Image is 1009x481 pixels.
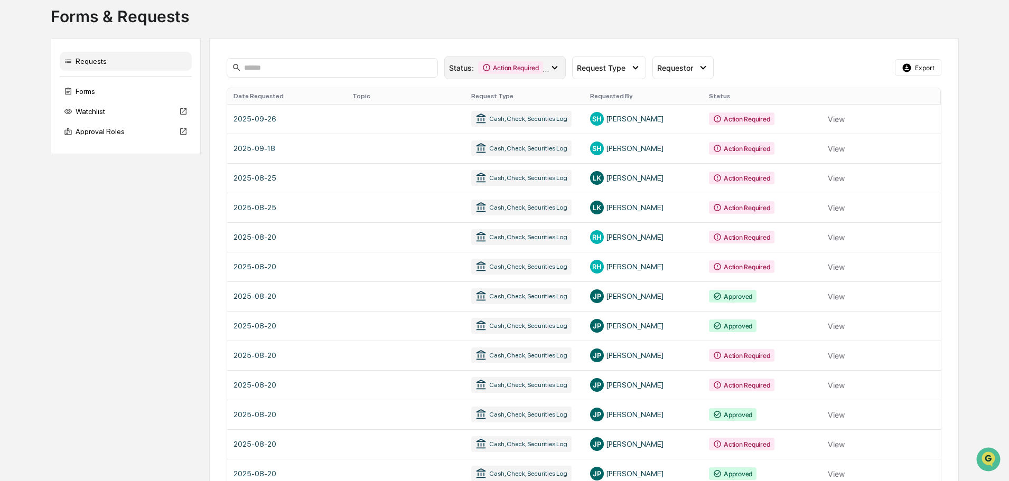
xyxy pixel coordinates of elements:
[60,122,192,141] div: Approval Roles
[577,63,625,72] span: Request Type
[21,133,68,144] span: Preclearance
[180,84,192,97] button: Start new chat
[895,59,941,76] button: Export
[60,102,192,121] div: Watchlist
[60,82,192,101] div: Forms
[11,154,19,163] div: 🔎
[346,88,465,104] th: Topic
[21,153,67,164] span: Data Lookup
[72,129,135,148] a: 🗄️Attestations
[584,88,703,104] th: Requested By
[36,81,173,91] div: Start new chat
[11,22,192,39] p: How can we help?
[6,129,72,148] a: 🖐️Preclearance
[975,446,1004,475] iframe: Open customer support
[36,91,134,100] div: We're available if you need us!
[465,88,584,104] th: Request Type
[11,134,19,143] div: 🖐️
[703,88,821,104] th: Status
[11,81,30,100] img: 1746055101610-c473b297-6a78-478c-a979-82029cc54cd1
[449,63,474,72] span: Status :
[657,63,693,72] span: Requestor
[105,179,128,187] span: Pylon
[74,178,128,187] a: Powered byPylon
[227,88,346,104] th: Date Requested
[60,52,192,71] div: Requests
[77,134,85,143] div: 🗄️
[6,149,71,168] a: 🔎Data Lookup
[87,133,131,144] span: Attestations
[478,61,543,74] div: Action Required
